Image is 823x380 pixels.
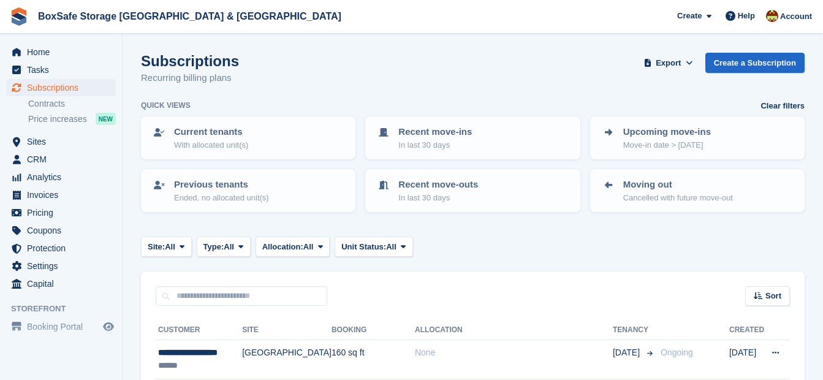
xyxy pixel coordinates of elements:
a: menu [6,61,116,78]
div: None [415,346,613,359]
a: Upcoming move-ins Move-in date > [DATE] [591,118,803,158]
span: Unit Status: [341,241,386,253]
span: Export [656,57,681,69]
a: menu [6,222,116,239]
span: Sites [27,133,101,150]
button: Allocation: All [256,237,330,257]
span: Tasks [27,61,101,78]
span: Type: [203,241,224,253]
a: menu [6,133,116,150]
button: Unit Status: All [335,237,412,257]
p: Recent move-ins [398,125,472,139]
span: Settings [27,257,101,275]
a: menu [6,257,116,275]
span: All [165,241,175,253]
span: All [303,241,314,253]
th: Customer [156,321,242,340]
a: menu [6,318,116,335]
a: Current tenants With allocated unit(s) [142,118,354,158]
span: Home [27,44,101,61]
span: Create [677,10,702,22]
span: CRM [27,151,101,168]
p: Ended, no allocated unit(s) [174,192,269,204]
td: [GEOGRAPHIC_DATA] [242,340,332,379]
th: Site [242,321,332,340]
a: Clear filters [760,100,805,112]
a: Price increases NEW [28,112,116,126]
button: Site: All [141,237,192,257]
img: stora-icon-8386f47178a22dfd0bd8f6a31ec36ba5ce8667c1dd55bd0f319d3a0aa187defe.svg [10,7,28,26]
h6: Quick views [141,100,191,111]
a: menu [6,204,116,221]
span: Protection [27,240,101,257]
span: [DATE] [613,346,642,359]
button: Type: All [197,237,251,257]
img: Kim [766,10,778,22]
span: Invoices [27,186,101,203]
span: Help [738,10,755,22]
a: menu [6,169,116,186]
a: Contracts [28,98,116,110]
span: Booking Portal [27,318,101,335]
a: Moving out Cancelled with future move-out [591,170,803,211]
td: [DATE] [729,340,764,379]
span: Storefront [11,303,122,315]
span: Site: [148,241,165,253]
p: Moving out [623,178,733,192]
p: Upcoming move-ins [623,125,711,139]
span: All [224,241,234,253]
p: Move-in date > [DATE] [623,139,711,151]
span: Sort [765,290,781,302]
a: Create a Subscription [705,53,805,73]
a: menu [6,240,116,257]
th: Allocation [415,321,613,340]
a: Previous tenants Ended, no allocated unit(s) [142,170,354,211]
a: menu [6,186,116,203]
a: menu [6,79,116,96]
span: Ongoing [661,348,693,357]
h1: Subscriptions [141,53,239,69]
p: With allocated unit(s) [174,139,248,151]
td: 160 sq ft [332,340,415,379]
a: menu [6,275,116,292]
p: Current tenants [174,125,248,139]
th: Created [729,321,764,340]
p: Recurring billing plans [141,71,239,85]
span: Account [780,10,812,23]
button: Export [642,53,696,73]
span: Allocation: [262,241,303,253]
p: Previous tenants [174,178,269,192]
p: Cancelled with future move-out [623,192,733,204]
a: menu [6,44,116,61]
span: Pricing [27,204,101,221]
p: In last 30 days [398,139,472,151]
th: Booking [332,321,415,340]
a: BoxSafe Storage [GEOGRAPHIC_DATA] & [GEOGRAPHIC_DATA] [33,6,346,26]
span: Capital [27,275,101,292]
a: Preview store [101,319,116,334]
div: NEW [96,113,116,125]
a: menu [6,151,116,168]
a: Recent move-ins In last 30 days [366,118,578,158]
span: All [386,241,396,253]
p: Recent move-outs [398,178,478,192]
p: In last 30 days [398,192,478,204]
span: Subscriptions [27,79,101,96]
th: Tenancy [613,321,656,340]
a: Recent move-outs In last 30 days [366,170,578,211]
span: Coupons [27,222,101,239]
span: Price increases [28,113,87,125]
span: Analytics [27,169,101,186]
